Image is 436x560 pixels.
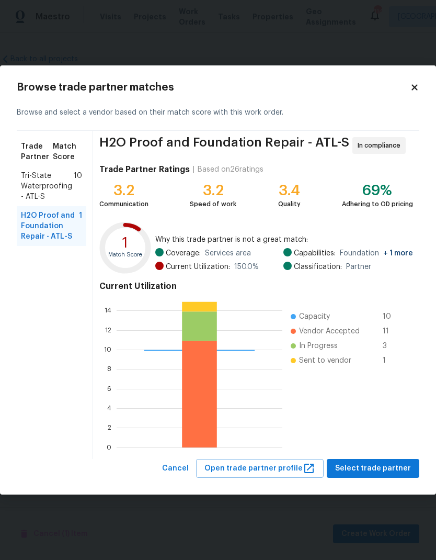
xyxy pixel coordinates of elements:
div: Speed of work [190,199,236,209]
text: Match Score [108,252,142,257]
span: 1 [79,210,82,242]
span: Classification: [294,262,342,272]
h2: Browse trade partner matches [17,82,410,93]
button: Open trade partner profile [196,459,324,478]
span: Tri-State Waterproofing - ATL-S [21,171,74,202]
span: Current Utilization: [166,262,230,272]
span: Why this trade partner is not a great match: [155,234,413,245]
div: 69% [342,185,413,196]
div: Adhering to OD pricing [342,199,413,209]
text: 4 [107,405,111,411]
div: 3.2 [190,185,236,196]
span: In Progress [299,341,338,351]
text: 1 [122,236,128,250]
div: 3.2 [99,185,148,196]
span: Cancel [162,462,189,475]
text: 14 [105,307,111,313]
span: 10 [383,311,399,322]
span: H2O Proof and Foundation Repair - ATL-S [99,137,349,154]
button: Select trade partner [327,459,419,478]
div: 3.4 [278,185,301,196]
span: Vendor Accepted [299,326,360,337]
span: Select trade partner [335,462,411,475]
h4: Current Utilization [99,281,413,292]
span: H2O Proof and Foundation Repair - ATL-S [21,210,79,242]
text: 6 [107,385,111,391]
span: 10 [74,171,82,202]
button: Cancel [158,459,193,478]
span: Capacity [299,311,330,322]
text: 10 [104,346,111,353]
div: Communication [99,199,148,209]
text: 8 [107,366,111,372]
span: Open trade partner profile [204,462,315,475]
span: In compliance [358,140,405,151]
span: Match Score [53,141,82,162]
span: Sent to vendor [299,355,351,366]
span: Capabilities: [294,248,336,259]
h4: Trade Partner Ratings [99,164,190,175]
span: + 1 more [383,250,413,257]
span: Foundation [340,248,413,259]
span: Services area [205,248,251,259]
text: 12 [105,327,111,333]
div: | [190,164,198,175]
text: 2 [108,424,111,431]
div: Quality [278,199,301,209]
span: 1 [383,355,399,366]
div: Based on 26 ratings [198,164,263,175]
span: 150.0 % [234,262,259,272]
span: 11 [383,326,399,337]
span: Coverage: [166,248,201,259]
span: 3 [383,341,399,351]
span: Trade Partner [21,141,53,162]
text: 0 [107,444,111,450]
div: Browse and select a vendor based on their match score with this work order. [17,95,419,131]
span: Partner [346,262,371,272]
